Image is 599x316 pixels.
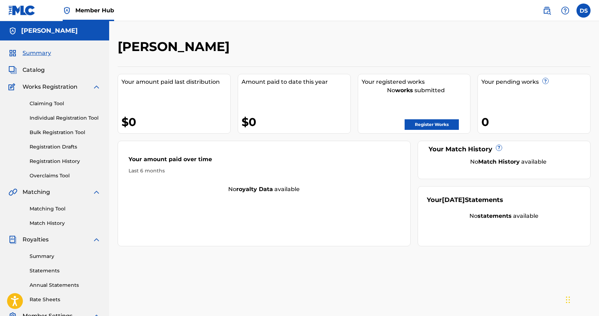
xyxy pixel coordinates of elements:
img: expand [92,83,101,91]
div: Drag [566,289,570,310]
img: Royalties [8,235,17,244]
div: User Menu [576,4,591,18]
div: Your Match History [427,145,581,154]
img: Top Rightsholder [63,6,71,15]
a: Statements [30,267,101,274]
a: Summary [30,253,101,260]
div: No available [118,185,410,194]
img: MLC Logo [8,5,36,15]
a: Registration Drafts [30,143,101,151]
img: search [543,6,551,15]
a: Register Works [405,119,459,130]
img: Works Registration [8,83,18,91]
span: Matching [23,188,50,196]
a: Annual Statements [30,282,101,289]
a: Matching Tool [30,205,101,213]
div: Last 6 months [129,167,400,175]
a: SummarySummary [8,49,51,57]
div: Your amount paid last distribution [121,78,230,86]
img: Summary [8,49,17,57]
a: Rate Sheets [30,296,101,303]
span: ? [543,78,548,84]
div: No available [436,158,581,166]
span: Member Hub [75,6,114,14]
strong: statements [478,213,512,219]
strong: works [395,87,413,94]
div: Your amount paid over time [129,155,400,167]
iframe: Chat Widget [564,282,599,316]
span: Royalties [23,235,49,244]
a: Bulk Registration Tool [30,129,101,136]
img: Catalog [8,66,17,74]
span: Summary [23,49,51,57]
img: expand [92,188,101,196]
div: Help [558,4,572,18]
a: Claiming Tool [30,100,101,107]
div: No submitted [362,86,470,95]
h2: [PERSON_NAME] [118,39,233,55]
div: $0 [242,114,350,130]
span: Catalog [23,66,45,74]
div: Your Statements [427,195,503,205]
a: Registration History [30,158,101,165]
strong: Match History [478,158,520,165]
img: help [561,6,569,15]
a: Overclaims Tool [30,172,101,179]
a: Match History [30,220,101,227]
div: No available [427,212,581,220]
div: 0 [481,114,590,130]
img: expand [92,235,101,244]
strong: royalty data [236,186,273,192]
span: Works Registration [23,83,77,91]
div: Your pending works [481,78,590,86]
span: [DATE] [442,196,465,204]
a: Individual Registration Tool [30,114,101,122]
img: Accounts [8,27,17,35]
div: Your registered works [362,78,470,86]
img: Matching [8,188,17,196]
a: CatalogCatalog [8,66,45,74]
h5: Derek Stanley [21,27,78,35]
div: Amount paid to date this year [242,78,350,86]
div: $0 [121,114,230,130]
a: Public Search [540,4,554,18]
span: ? [496,145,502,151]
